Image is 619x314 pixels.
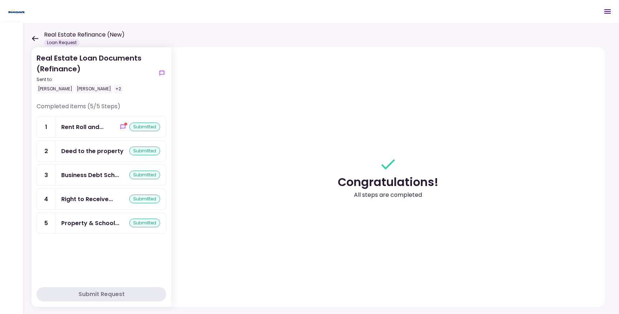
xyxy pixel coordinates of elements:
a: 5Property & School Tax Billssubmitted [37,213,166,234]
button: show-messages [119,123,127,131]
a: 3Business Debt Schedulesubmitted [37,165,166,186]
button: Open menu [599,3,616,20]
a: 1Rent Roll and Property Cashflowshow-messagessubmitted [37,116,166,138]
div: 3 [37,165,56,185]
div: [PERSON_NAME] [75,84,112,94]
div: submitted [129,171,160,179]
div: 4 [37,189,56,209]
div: All steps are completed [354,191,422,199]
div: Sent to: [37,76,155,83]
div: Completed items (5/5 Steps) [37,102,166,116]
div: Rent Roll and Property Cashflow [61,123,104,132]
div: Business Debt Schedule [61,171,119,180]
div: Right to Receive Appraisal [61,195,113,204]
div: Deed to the property [61,147,124,156]
a: 4Right to Receive Appraisalsubmitted [37,189,166,210]
div: Real Estate Loan Documents (Refinance) [37,53,155,94]
div: Loan Request [44,39,80,46]
h1: Real Estate Refinance (New) [44,30,125,39]
div: 1 [37,117,56,137]
div: submitted [129,195,160,203]
div: 5 [37,213,56,233]
div: +2 [114,84,123,94]
a: 2Deed to the propertysubmitted [37,141,166,162]
button: show-messages [158,69,166,77]
div: Property & School Tax Bills [61,219,119,228]
img: Partner icon [7,6,26,17]
div: Congratulations! [338,173,438,191]
div: Submit Request [78,290,125,299]
div: submitted [129,123,160,131]
button: Submit Request [37,287,166,301]
div: submitted [129,219,160,227]
div: 2 [37,141,56,161]
div: submitted [129,147,160,155]
div: [PERSON_NAME] [37,84,74,94]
